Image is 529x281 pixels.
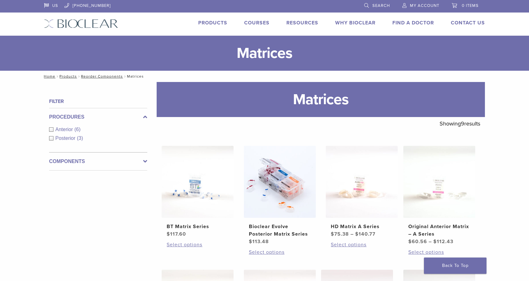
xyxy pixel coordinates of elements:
[157,82,485,117] h1: Matrices
[331,223,393,230] h2: HD Matrix A Series
[59,74,77,79] a: Products
[408,223,470,238] h2: Original Anterior Matrix – A Series
[350,231,354,237] span: –
[55,75,59,78] span: /
[244,20,270,26] a: Courses
[424,258,486,274] a: Back To Top
[167,231,186,237] bdi: 117.60
[410,3,439,8] span: My Account
[49,158,147,165] label: Components
[44,19,118,28] img: Bioclear
[440,117,480,130] p: Showing results
[451,20,485,26] a: Contact Us
[429,238,432,245] span: –
[392,20,434,26] a: Find A Doctor
[249,223,311,238] h2: Bioclear Evolve Posterior Matrix Series
[167,231,170,237] span: $
[433,238,437,245] span: $
[461,120,464,127] span: 9
[55,135,77,141] span: Posterior
[244,146,316,245] a: Bioclear Evolve Posterior Matrix SeriesBioclear Evolve Posterior Matrix Series $113.48
[167,223,229,230] h2: BT Matrix Series
[408,238,427,245] bdi: 60.56
[355,231,375,237] bdi: 140.77
[331,231,349,237] bdi: 75.38
[325,146,398,238] a: HD Matrix A SeriesHD Matrix A Series
[408,238,412,245] span: $
[403,146,476,245] a: Original Anterior Matrix - A SeriesOriginal Anterior Matrix – A Series
[162,146,234,218] img: BT Matrix Series
[249,248,311,256] a: Select options for “Bioclear Evolve Posterior Matrix Series”
[74,127,81,132] span: (6)
[326,146,398,218] img: HD Matrix A Series
[335,20,375,26] a: Why Bioclear
[249,238,252,245] span: $
[286,20,318,26] a: Resources
[167,241,229,248] a: Select options for “BT Matrix Series”
[81,74,123,79] a: Reorder Components
[403,146,475,218] img: Original Anterior Matrix - A Series
[55,127,74,132] span: Anterior
[331,231,334,237] span: $
[39,71,490,82] nav: Matrices
[433,238,453,245] bdi: 112.43
[372,3,390,8] span: Search
[331,241,393,248] a: Select options for “HD Matrix A Series”
[462,3,479,8] span: 0 items
[355,231,359,237] span: $
[198,20,227,26] a: Products
[42,74,55,79] a: Home
[77,75,81,78] span: /
[408,248,470,256] a: Select options for “Original Anterior Matrix - A Series”
[244,146,316,218] img: Bioclear Evolve Posterior Matrix Series
[49,98,147,105] h4: Filter
[123,75,127,78] span: /
[249,238,269,245] bdi: 113.48
[77,135,83,141] span: (3)
[161,146,234,238] a: BT Matrix SeriesBT Matrix Series $117.60
[49,113,147,121] label: Procedures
